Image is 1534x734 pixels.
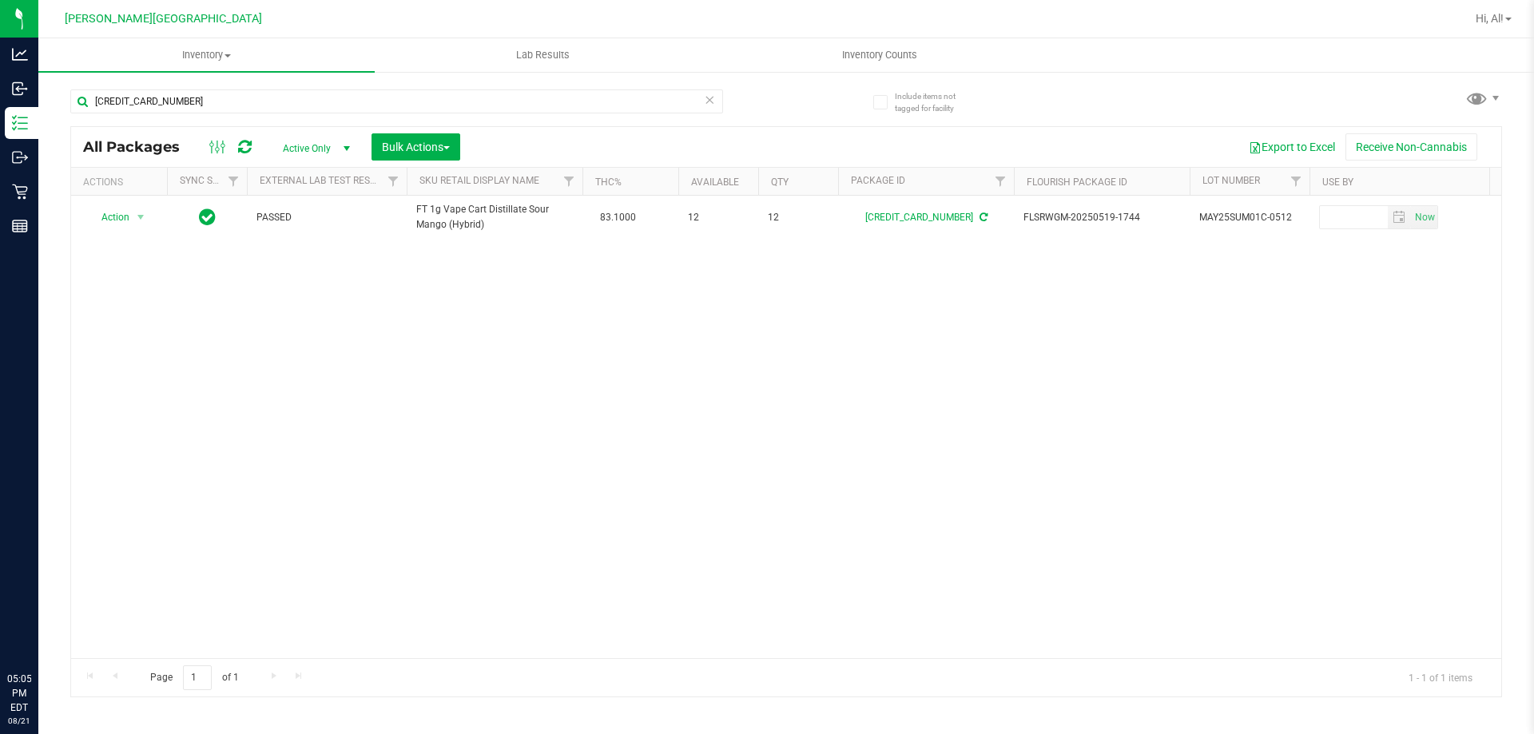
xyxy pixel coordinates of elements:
[1396,665,1485,689] span: 1 - 1 of 1 items
[711,38,1047,72] a: Inventory Counts
[1202,175,1260,186] a: Lot Number
[416,202,573,232] span: FT 1g Vape Cart Distillate Sour Mango (Hybrid)
[1199,210,1300,225] span: MAY25SUM01C-0512
[380,168,407,195] a: Filter
[1027,177,1127,188] a: Flourish Package ID
[12,149,28,165] inline-svg: Outbound
[183,665,212,690] input: 1
[16,606,64,654] iframe: Resource center
[12,184,28,200] inline-svg: Retail
[83,177,161,188] div: Actions
[38,38,375,72] a: Inventory
[1476,12,1504,25] span: Hi, Al!
[595,177,622,188] a: THC%
[688,210,749,225] span: 12
[137,665,252,690] span: Page of 1
[419,175,539,186] a: Sku Retail Display Name
[895,90,975,114] span: Include items not tagged for facility
[704,89,715,110] span: Clear
[38,48,375,62] span: Inventory
[83,138,196,156] span: All Packages
[12,81,28,97] inline-svg: Inbound
[1238,133,1345,161] button: Export to Excel
[12,115,28,131] inline-svg: Inventory
[1322,177,1353,188] a: Use By
[12,218,28,234] inline-svg: Reports
[180,175,241,186] a: Sync Status
[851,175,905,186] a: Package ID
[1411,206,1437,228] span: select
[65,12,262,26] span: [PERSON_NAME][GEOGRAPHIC_DATA]
[1411,206,1438,229] span: Set Current date
[1345,133,1477,161] button: Receive Non-Cannabis
[821,48,939,62] span: Inventory Counts
[221,168,247,195] a: Filter
[495,48,591,62] span: Lab Results
[988,168,1014,195] a: Filter
[556,168,582,195] a: Filter
[1023,210,1180,225] span: FLSRWGM-20250519-1744
[260,175,385,186] a: External Lab Test Result
[7,672,31,715] p: 05:05 PM EDT
[199,206,216,228] span: In Sync
[691,177,739,188] a: Available
[592,206,644,229] span: 83.1000
[375,38,711,72] a: Lab Results
[382,141,450,153] span: Bulk Actions
[372,133,460,161] button: Bulk Actions
[865,212,973,223] a: [CREDIT_CARD_NUMBER]
[768,210,829,225] span: 12
[1283,168,1309,195] a: Filter
[1388,206,1411,228] span: select
[12,46,28,62] inline-svg: Analytics
[771,177,789,188] a: Qty
[977,212,988,223] span: Sync from Compliance System
[131,206,151,228] span: select
[256,210,397,225] span: PASSED
[70,89,723,113] input: Search Package ID, Item Name, SKU, Lot or Part Number...
[87,206,130,228] span: Action
[7,715,31,727] p: 08/21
